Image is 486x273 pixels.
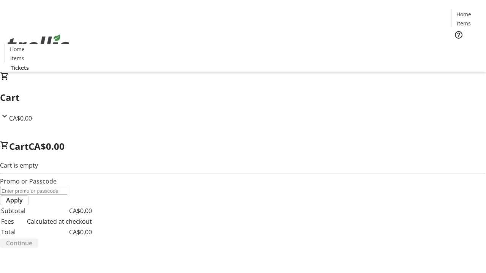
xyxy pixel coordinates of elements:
[451,10,476,18] a: Home
[10,45,25,53] span: Home
[27,217,92,226] td: Calculated at checkout
[456,10,471,18] span: Home
[1,227,26,237] td: Total
[27,206,92,216] td: CA$0.00
[9,114,32,122] span: CA$0.00
[27,227,92,237] td: CA$0.00
[451,19,476,27] a: Items
[457,19,471,27] span: Items
[1,217,26,226] td: Fees
[10,54,24,62] span: Items
[451,44,481,52] a: Tickets
[5,64,35,72] a: Tickets
[5,45,29,53] a: Home
[5,54,29,62] a: Items
[5,26,72,64] img: Orient E2E Organization PFy9B383RV's Logo
[6,196,23,205] span: Apply
[451,27,466,42] button: Help
[1,206,26,216] td: Subtotal
[11,64,29,72] span: Tickets
[457,44,475,52] span: Tickets
[28,140,65,152] span: CA$0.00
